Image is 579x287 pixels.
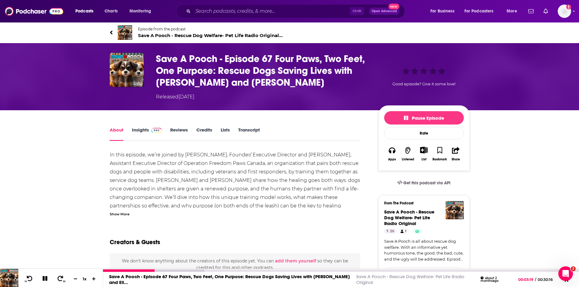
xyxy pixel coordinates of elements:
span: 00:30:16 [536,277,559,282]
span: 30 [63,280,65,283]
a: Save A Pooch - Episode 67 Four Paws, Two Feet, One Purpose: Rescue Dogs Saving Lives with [PERSON... [109,274,350,285]
a: Save A Pooch - Rescue Dog Welfare- Pet Life Radio Original [384,209,434,226]
div: Rate [384,127,464,139]
div: Share [452,158,460,161]
button: 10 [23,275,35,283]
button: Follow [384,267,464,280]
button: Show More Button [418,147,430,153]
div: Listened [402,158,414,161]
div: Search podcasts, credits, & more... [182,4,411,18]
span: For Business [430,7,454,15]
button: Bookmark [432,143,448,165]
h1: Save A Pooch - Episode 67 Four Paws, Two Feet, One Purpose: Rescue Dogs Saving Lives with Barb As... [156,53,369,88]
button: open menu [125,6,159,16]
div: Show More ButtonList [416,143,432,165]
button: Show profile menu [558,5,571,18]
h2: Creators & Guests [110,238,160,246]
a: Save A Pooch is all about rescue dog welfare. With an informative yet humorous tone, the good, th... [384,238,464,262]
button: open menu [460,6,502,16]
img: User Profile [558,5,571,18]
button: add them yourself [275,258,316,263]
button: open menu [71,6,101,16]
a: Credits [196,127,212,141]
span: Podcasts [75,7,93,15]
span: Good episode? Give it some love! [392,82,456,86]
img: Save A Pooch - Episode 67 Four Paws, Two Feet, One Purpose: Rescue Dogs Saving Lives with Barb As... [110,53,144,87]
span: Save A Pooch - Rescue Dog Welfare- Pet Life Radio Original [138,32,290,38]
span: Charts [105,7,118,15]
div: 1 x [80,276,90,281]
div: In this episode, we’re joined by [PERSON_NAME], Founder/ Executive Director and [PERSON_NAME], As... [110,151,360,261]
span: Ctrl K [350,7,364,15]
span: 26 [288,34,292,36]
span: / [535,277,536,282]
div: Apps [388,158,396,161]
span: For Podcasters [464,7,494,15]
button: 30 [55,275,67,283]
span: Logged in as WesBurdett [558,5,571,18]
button: Open AdvancedNew [369,8,400,15]
img: Save A Pooch - Rescue Dog Welfare- Pet Life Radio Original [446,201,464,219]
button: Share [448,143,464,165]
h3: From The Podcast [384,201,459,205]
a: Save A Pooch - Rescue Dog Welfare- Pet Life Radio Original [356,274,464,285]
img: Save A Pooch - Rescue Dog Welfare- Pet Life Radio Original [118,25,132,40]
img: Podchaser Pro [151,128,162,133]
button: open menu [502,6,525,16]
span: 10 [25,280,27,283]
a: About [110,127,123,141]
a: Get this podcast via API [392,176,456,190]
span: Open Advanced [372,10,397,13]
div: Bookmark [433,158,447,161]
span: 2 [571,266,576,271]
a: Charts [101,6,121,16]
svg: Add a profile image [566,5,571,9]
span: We don't know anything about the creators of this episode yet . You can so they can be credited f... [122,258,348,270]
a: Lists [221,127,230,141]
a: 1 [398,229,409,234]
span: New [388,4,399,9]
a: Show notifications dropdown [526,6,536,16]
a: Show notifications dropdown [541,6,550,16]
span: 1 [405,228,406,234]
div: List [422,157,426,161]
span: Pause Episode [404,115,444,121]
span: Episode from the podcast [138,27,290,31]
iframe: Intercom live chat [558,266,573,281]
button: Apps [384,143,400,165]
a: Save A Pooch - Rescue Dog Welfare- Pet Life Radio OriginalEpisode from the podcastSave A Pooch - ... [110,25,290,40]
span: 00:03:19 [518,277,535,282]
input: Search podcasts, credits, & more... [193,6,350,16]
button: open menu [426,6,462,16]
button: Pause Episode [384,111,464,125]
a: 26 [384,229,397,234]
div: about 2 months ago [481,276,513,283]
div: Released [DATE] [156,93,195,101]
img: Podchaser - Follow, Share and Rate Podcasts [5,5,63,17]
a: Transcript [238,127,260,141]
a: Reviews [170,127,188,141]
span: Get this podcast via API [403,180,450,186]
span: Monitoring [129,7,151,15]
span: 26 [390,228,394,234]
span: More [507,7,517,15]
a: InsightsPodchaser Pro [132,127,162,141]
button: Listened [400,143,416,165]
